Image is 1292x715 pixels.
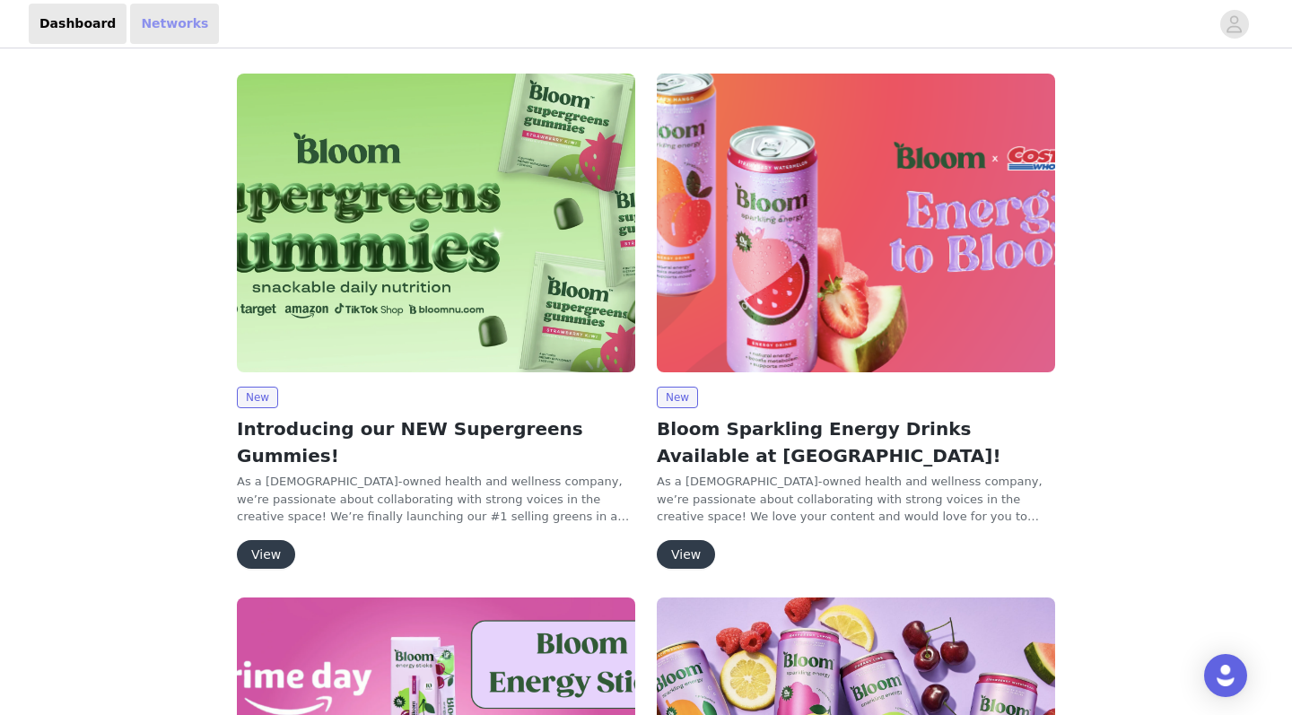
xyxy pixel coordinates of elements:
p: As a [DEMOGRAPHIC_DATA]-owned health and wellness company, we’re passionate about collaborating w... [237,473,635,526]
img: Bloom Nutrition [657,74,1055,372]
a: Networks [130,4,219,44]
button: View [237,540,295,569]
h2: Bloom Sparkling Energy Drinks Available at [GEOGRAPHIC_DATA]! [657,415,1055,469]
a: View [657,548,715,562]
span: New [657,387,698,408]
span: New [237,387,278,408]
div: Open Intercom Messenger [1204,654,1247,697]
button: View [657,540,715,569]
a: View [237,548,295,562]
img: Bloom Nutrition [237,74,635,372]
p: As a [DEMOGRAPHIC_DATA]-owned health and wellness company, we’re passionate about collaborating w... [657,473,1055,526]
a: Dashboard [29,4,127,44]
div: avatar [1226,10,1243,39]
h2: Introducing our NEW Supergreens Gummies! [237,415,635,469]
